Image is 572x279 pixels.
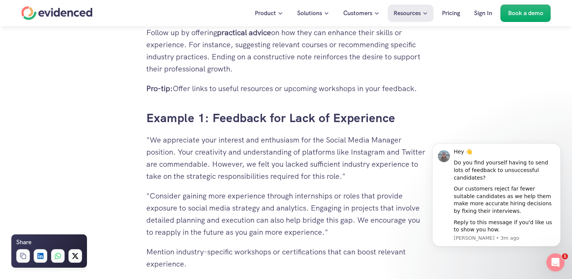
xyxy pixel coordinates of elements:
[421,139,572,259] iframe: Intercom notifications message
[146,82,426,95] p: Offer links to useful resources or upcoming workshops in your feedback.
[22,6,93,20] a: Home
[146,110,426,127] h3: Example 1: Feedback for Lack of Experience
[546,253,564,271] iframe: Intercom live chat
[436,5,466,22] a: Pricing
[468,5,498,22] a: Sign In
[508,8,543,18] p: Book a demo
[146,84,173,93] strong: Pro-tip:
[335,36,390,46] p: Watch a quick demo
[255,8,276,18] p: Product
[343,8,372,18] p: Customers
[501,5,551,22] a: Book a demo
[146,134,426,182] p: "We appreciate your interest and enthusiasm for the Social Media Manager position. Your creativit...
[146,246,426,270] p: Mention industry-specific workshops or certifications that can boost relevant experience.
[474,8,492,18] p: Sign In
[146,190,426,238] p: "Consider gaining more experience through internships or roles that provide exposure to social me...
[394,8,421,18] p: Resources
[562,253,568,259] span: 1
[327,32,407,50] a: Watch a quick demo
[442,8,460,18] p: Pricing
[297,8,322,18] p: Solutions
[16,237,31,247] h6: Share
[165,35,320,47] h4: Want to make more accurate hiring decisions?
